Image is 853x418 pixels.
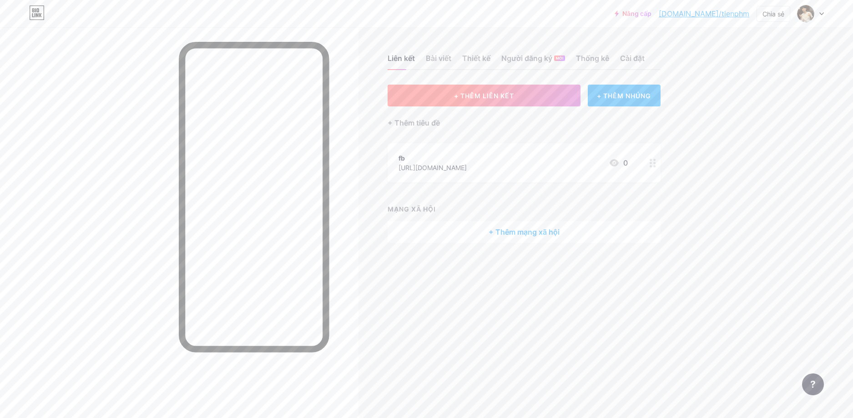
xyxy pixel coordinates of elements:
[489,227,560,237] font: + Thêm mạng xã hội
[399,154,405,162] font: fb
[388,205,436,213] font: MẠNG XÃ HỘI
[462,54,490,63] font: Thiết kế
[399,164,467,171] font: [URL][DOMAIN_NAME]
[597,92,651,100] font: + THÊM NHÚNG
[388,85,581,106] button: + THÊM LIÊN KẾT
[797,5,814,22] img: tien phạm
[623,158,628,167] font: 0
[426,54,451,63] font: Bài viết
[659,8,749,19] a: [DOMAIN_NAME]/tienphm
[576,54,609,63] font: Thống kê
[556,56,563,60] font: MỚI
[762,10,784,18] font: Chia sẻ
[659,9,749,18] font: [DOMAIN_NAME]/tienphm
[454,92,514,100] font: + THÊM LIÊN KẾT
[620,54,645,63] font: Cài đặt
[388,118,440,127] font: + Thêm tiêu đề
[388,54,415,63] font: Liên kết
[501,54,552,63] font: Người đăng ký
[622,10,651,17] font: Nâng cấp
